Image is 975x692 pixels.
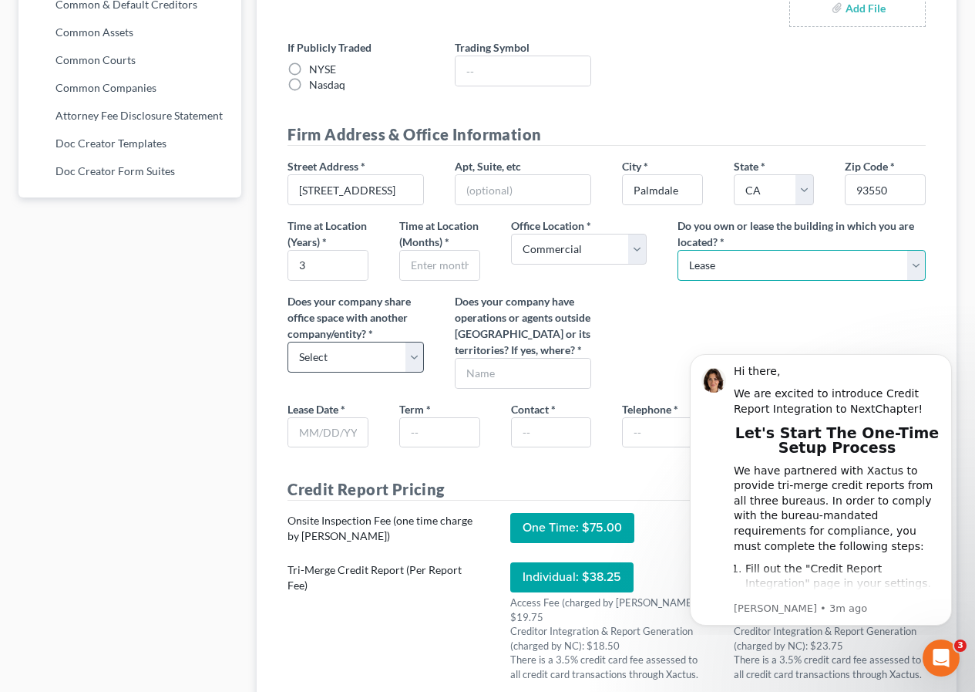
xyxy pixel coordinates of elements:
[923,640,960,677] iframe: Intercom live chat
[456,359,590,388] input: Name
[512,418,591,447] input: --
[510,624,702,653] div: Creditor Integration & Report Generation (charged by NC): $18.50
[399,403,424,416] span: Term
[954,640,967,652] span: 3
[511,219,584,232] span: Office Location
[400,418,479,447] input: --
[287,562,479,593] div: Tri-Merge Credit Report (Per Report Fee)
[399,219,479,248] span: Time at Location (Months)
[622,403,671,416] span: Telephone
[623,175,702,204] input: Enter city...
[456,175,590,204] input: (optional)
[287,219,367,248] span: Time at Location (Years)
[287,478,926,501] h4: Credit Report Pricing
[18,74,241,102] a: Common Companies
[510,562,634,592] div: Individual: $38.25
[845,174,926,205] input: XXXXX
[309,62,336,76] span: NYSE
[287,160,358,173] span: Street Address
[287,295,411,340] span: Does your company share office space with another company/entity?
[511,403,549,416] span: Contact
[287,513,479,544] div: Onsite Inspection Fee (one time charge by [PERSON_NAME])
[18,157,241,185] a: Doc Creator Form Suites
[18,19,241,46] a: Common Assets
[309,78,345,91] span: Nasdaq
[400,251,479,280] input: Enter months...
[510,513,634,543] div: One Time: $75.00
[18,102,241,130] a: Attorney Fee Disclosure Statement
[288,175,423,204] input: Enter address...
[287,39,424,56] label: If Publicly Traded
[18,130,241,157] a: Doc Creator Templates
[510,596,702,624] div: Access Fee (charged by [PERSON_NAME]): $19.75
[622,160,641,173] span: City
[623,418,758,447] input: --
[18,46,241,74] a: Common Courts
[287,123,926,146] h4: Firm Address & Office Information
[845,160,888,173] span: Zip Code
[288,418,368,447] input: MM/DD/YYYY
[667,340,975,635] iframe: Intercom notifications message
[456,56,590,86] input: --
[287,403,338,416] span: Lease Date
[455,158,521,174] label: Apt, Suite, etc
[734,624,926,653] div: Creditor Integration & Report Generation (charged by NC): $23.75
[455,39,530,56] label: Trading Symbol
[677,219,914,248] span: Do you own or lease the building in which you are located?
[288,251,368,280] input: Enter years...
[734,653,926,681] div: There is a 3.5% credit card fee assessed to all credit card transactions through Xactus.
[510,653,702,681] div: There is a 3.5% credit card fee assessed to all credit card transactions through Xactus.
[734,160,758,173] span: State
[455,295,590,356] span: Does your company have operations or agents outside [GEOGRAPHIC_DATA] or its territories? If yes,...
